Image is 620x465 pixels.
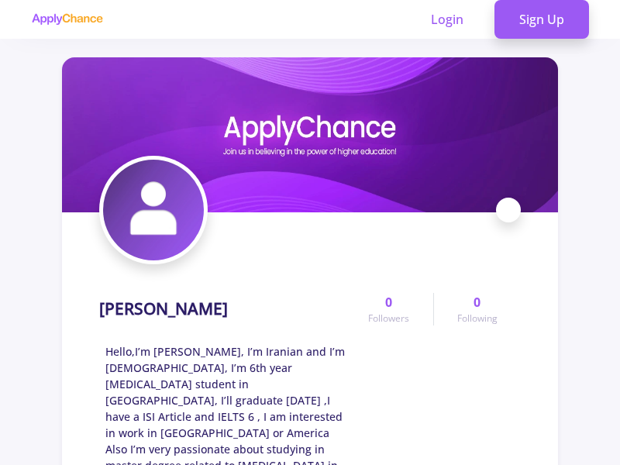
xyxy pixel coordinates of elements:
a: 0Followers [345,293,432,325]
img: HODA ZAREPOUR cover image [62,57,558,212]
img: HODA ZAREPOUR avatar [103,160,204,260]
span: 0 [385,293,392,312]
span: 0 [474,293,480,312]
span: Followers [368,312,409,325]
a: 0Following [433,293,521,325]
img: applychance logo text only [31,13,103,26]
h1: [PERSON_NAME] [99,299,228,319]
span: Following [457,312,498,325]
